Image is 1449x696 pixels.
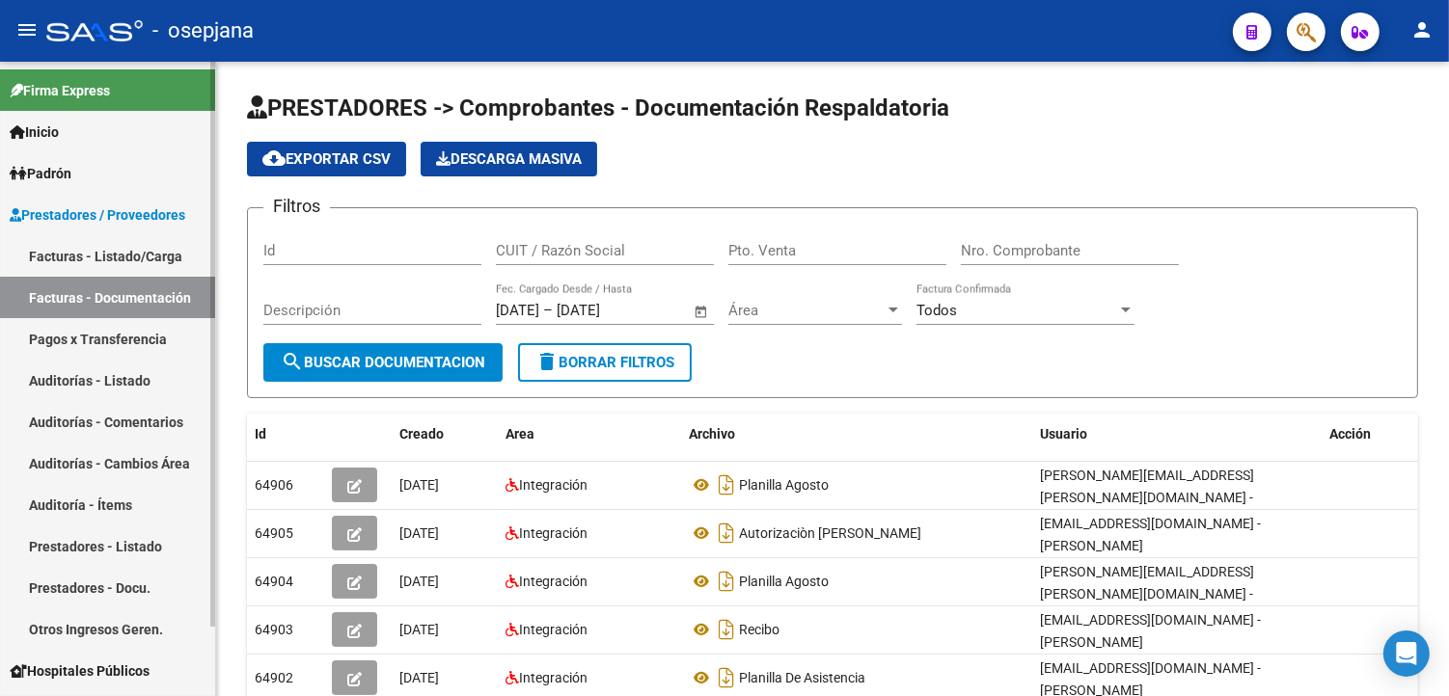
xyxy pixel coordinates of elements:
span: – [543,302,553,319]
h3: Filtros [263,193,330,220]
span: Integración [519,477,588,493]
span: [DATE] [399,622,439,637]
datatable-header-cell: Archivo [681,414,1032,455]
span: 64904 [255,574,293,589]
button: Borrar Filtros [518,343,692,382]
input: Fecha inicio [496,302,539,319]
input: Fecha fin [557,302,650,319]
span: Id [255,426,266,442]
span: Integración [519,670,588,685]
span: Hospitales Públicos [10,660,150,682]
div: Open Intercom Messenger [1383,630,1430,677]
mat-icon: search [281,350,304,373]
span: Todos [916,302,957,319]
span: Recibo [739,622,779,637]
span: [EMAIL_ADDRESS][DOMAIN_NAME] - [PERSON_NAME] [1040,516,1261,553]
span: Area [506,426,534,442]
span: Integración [519,525,588,541]
mat-icon: person [1410,18,1434,41]
datatable-header-cell: Usuario [1032,414,1322,455]
span: Inicio [10,121,59,143]
span: Firma Express [10,80,110,101]
span: [PERSON_NAME][EMAIL_ADDRESS][PERSON_NAME][DOMAIN_NAME] - [PERSON_NAME] [1040,564,1254,624]
mat-icon: menu [15,18,39,41]
datatable-header-cell: Area [498,414,681,455]
button: Exportar CSV [247,142,406,176]
i: Descargar documento [714,518,739,549]
span: [DATE] [399,477,439,493]
span: [DATE] [399,574,439,589]
span: Creado [399,426,444,442]
app-download-masive: Descarga masiva de comprobantes (adjuntos) [421,142,597,176]
button: Buscar Documentacion [263,343,503,382]
span: 64905 [255,525,293,541]
span: Integración [519,622,588,637]
span: Descarga Masiva [436,150,582,168]
span: Planilla Agosto [739,477,829,493]
datatable-header-cell: Id [247,414,324,455]
span: PRESTADORES -> Comprobantes - Documentación Respaldatoria [247,94,949,121]
span: Planilla Agosto [739,574,829,589]
i: Descargar documento [714,469,739,500]
span: Archivo [689,426,735,442]
span: Borrar Filtros [535,354,674,371]
span: Usuario [1040,426,1087,442]
span: Área [728,302,885,319]
mat-icon: delete [535,350,559,373]
i: Descargar documento [714,662,739,693]
span: [DATE] [399,525,439,541]
mat-icon: cloud_download [262,147,286,170]
span: Prestadores / Proveedores [10,204,185,226]
span: Integración [519,574,588,589]
span: Planilla De Asistencia [739,670,865,685]
span: Buscar Documentacion [281,354,485,371]
datatable-header-cell: Creado [392,414,498,455]
span: Padrón [10,163,71,184]
span: Acción [1329,426,1371,442]
span: 64903 [255,622,293,637]
span: - osepjana [152,10,254,52]
i: Descargar documento [714,614,739,645]
span: Autorizaciòn [PERSON_NAME] [739,525,921,541]
span: [DATE] [399,670,439,685]
span: 64906 [255,477,293,493]
span: Exportar CSV [262,150,391,168]
button: Open calendar [691,301,713,323]
datatable-header-cell: Acción [1322,414,1418,455]
button: Descarga Masiva [421,142,597,176]
span: [PERSON_NAME][EMAIL_ADDRESS][PERSON_NAME][DOMAIN_NAME] - [PERSON_NAME] [1040,468,1254,527]
span: [EMAIL_ADDRESS][DOMAIN_NAME] - [PERSON_NAME] [1040,612,1261,650]
span: 64902 [255,670,293,685]
i: Descargar documento [714,566,739,597]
